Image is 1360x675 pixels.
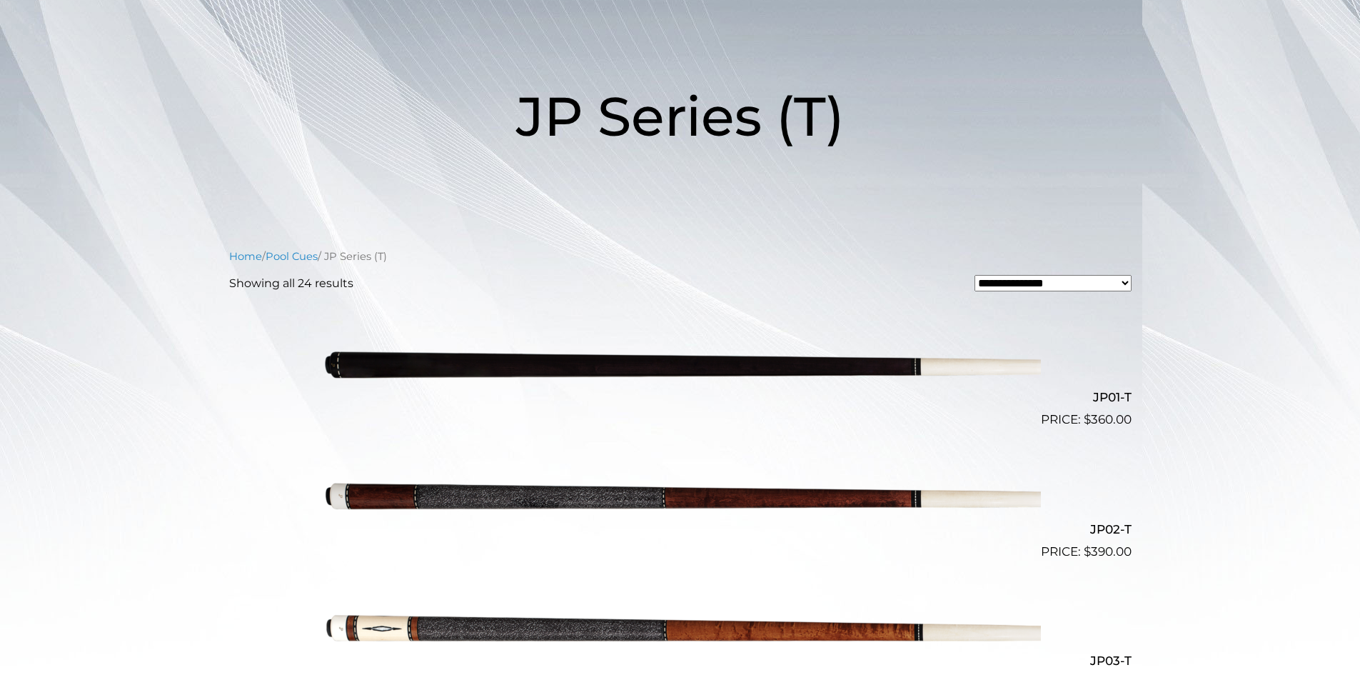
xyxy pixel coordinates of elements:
[229,249,1132,264] nav: Breadcrumb
[516,83,845,149] span: JP Series (T)
[1084,544,1132,559] bdi: 390.00
[1084,412,1132,426] bdi: 360.00
[229,250,262,263] a: Home
[229,516,1132,542] h2: JP02-T
[974,275,1132,291] select: Shop order
[229,304,1132,429] a: JP01-T $360.00
[320,304,1041,424] img: JP01-T
[229,435,1132,561] a: JP02-T $390.00
[229,275,353,292] p: Showing all 24 results
[229,384,1132,411] h2: JP01-T
[266,250,318,263] a: Pool Cues
[1084,544,1091,559] span: $
[1084,412,1091,426] span: $
[320,435,1041,555] img: JP02-T
[229,648,1132,674] h2: JP03-T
